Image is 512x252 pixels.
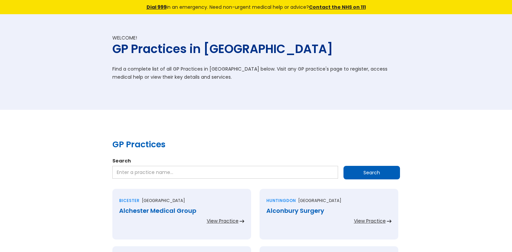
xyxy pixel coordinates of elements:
p: [GEOGRAPHIC_DATA] [142,197,185,204]
label: Search [112,157,400,164]
a: Bicester[GEOGRAPHIC_DATA]Alchester Medical GroupView Practice [112,189,251,246]
h2: GP Practices [112,138,400,151]
div: Huntingdon [266,197,296,204]
input: Search [343,166,400,179]
a: Dial 999 [147,4,166,10]
input: Enter a practice name… [112,166,338,179]
div: View Practice [354,218,386,224]
p: Find a complete list of all GP Practices in [GEOGRAPHIC_DATA] below. Visit any GP practice's page... [112,65,400,81]
div: Bicester [119,197,139,204]
p: [GEOGRAPHIC_DATA] [298,197,341,204]
h1: GP Practices in [GEOGRAPHIC_DATA] [112,41,400,56]
a: Contact the NHS on 111 [309,4,366,10]
div: in an emergency. Need non-urgent medical help or advice? [101,3,412,11]
a: Huntingdon[GEOGRAPHIC_DATA]Alconbury SurgeryView Practice [260,189,398,246]
div: Alconbury Surgery [266,207,392,214]
div: Alchester Medical Group [119,207,244,214]
div: View Practice [207,218,239,224]
div: Welcome! [112,34,400,41]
